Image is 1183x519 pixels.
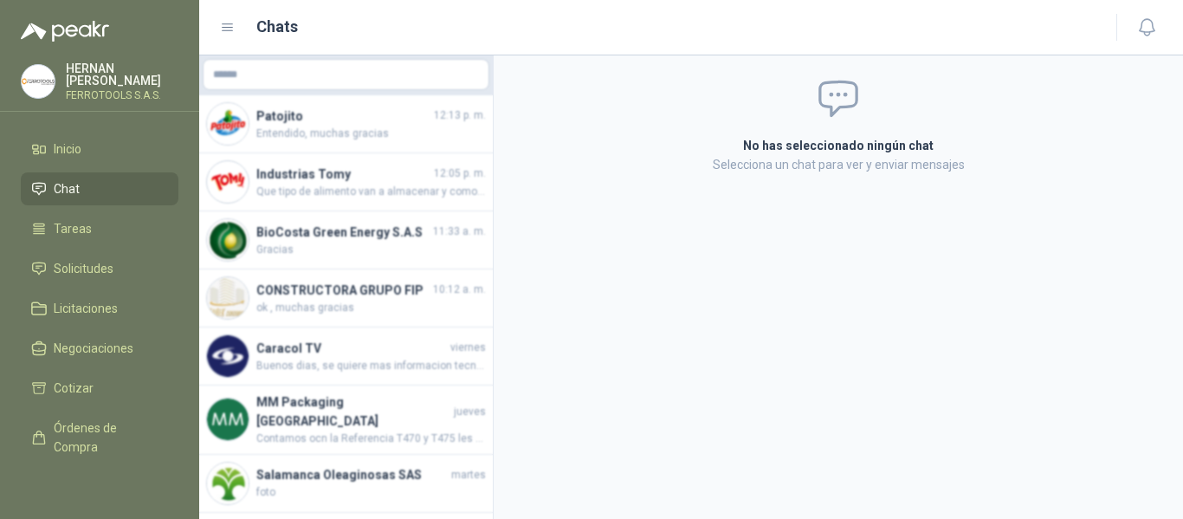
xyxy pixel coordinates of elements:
img: Company Logo [22,65,55,98]
a: Cotizar [21,372,178,405]
span: Solicitudes [54,259,113,278]
a: Inicio [21,133,178,165]
span: Chat [54,179,80,198]
span: Inicio [54,139,81,159]
p: Selecciona un chat para ver y enviar mensajes [536,155,1141,174]
h2: No has seleccionado ningún chat [536,136,1141,155]
a: Órdenes de Compra [21,412,178,464]
a: Solicitudes [21,252,178,285]
a: Chat [21,172,178,205]
p: HERNAN [PERSON_NAME] [66,62,178,87]
span: Negociaciones [54,339,133,358]
span: Órdenes de Compra [54,418,162,457]
a: Remisiones [21,470,178,503]
p: FERROTOOLS S.A.S. [66,90,178,101]
span: Tareas [54,219,92,238]
h1: Chats [256,15,298,39]
a: Negociaciones [21,332,178,365]
span: Licitaciones [54,299,118,318]
a: Tareas [21,212,178,245]
span: Cotizar [54,379,94,398]
img: Logo peakr [21,21,109,42]
a: Licitaciones [21,292,178,325]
